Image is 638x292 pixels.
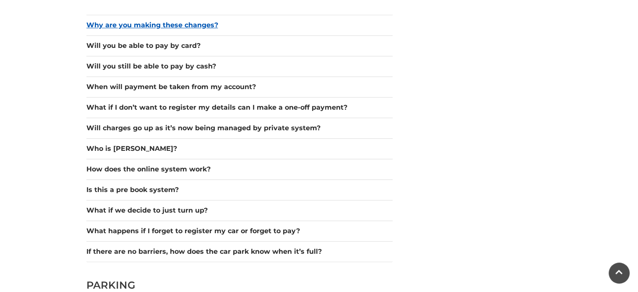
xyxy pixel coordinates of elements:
button: Is this a pre book system? [86,185,393,195]
button: What happens if I forget to register my car or forget to pay? [86,226,393,236]
button: What if we decide to just turn up? [86,205,393,216]
button: If there are no barriers, how does the car park know when it’s full? [86,247,393,257]
span: PARKING [86,279,135,291]
button: Who is [PERSON_NAME]? [86,144,393,154]
button: When will payment be taken from my account? [86,82,393,92]
button: How does the online system work? [86,164,393,174]
button: Will charges go up as it’s now being managed by private system? [86,123,393,133]
button: Will you be able to pay by card? [86,41,393,51]
button: Will you still be able to pay by cash? [86,61,393,71]
button: Why are you making these changes? [86,20,393,30]
button: What if I don’t want to register my details can I make a one-off payment? [86,103,393,113]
